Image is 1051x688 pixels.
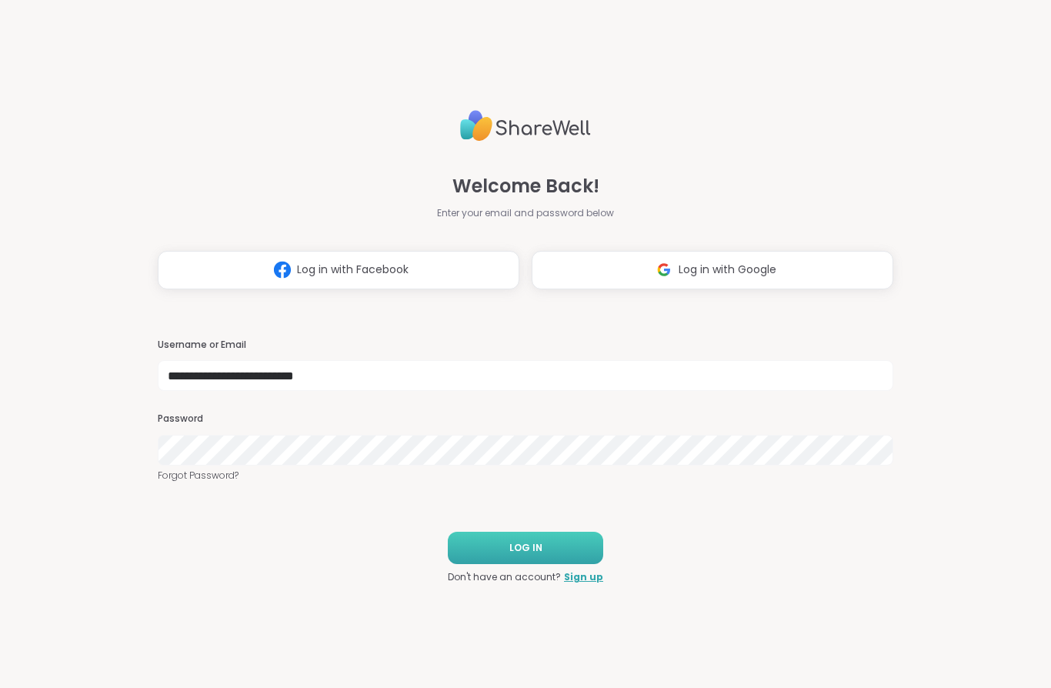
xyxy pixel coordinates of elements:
[437,206,614,220] span: Enter your email and password below
[679,262,776,278] span: Log in with Google
[268,255,297,284] img: ShareWell Logomark
[532,251,893,289] button: Log in with Google
[564,570,603,584] a: Sign up
[448,570,561,584] span: Don't have an account?
[158,251,519,289] button: Log in with Facebook
[158,412,893,426] h3: Password
[297,262,409,278] span: Log in with Facebook
[509,541,542,555] span: LOG IN
[649,255,679,284] img: ShareWell Logomark
[158,339,893,352] h3: Username or Email
[460,104,591,148] img: ShareWell Logo
[452,172,599,200] span: Welcome Back!
[158,469,893,483] a: Forgot Password?
[448,532,603,564] button: LOG IN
